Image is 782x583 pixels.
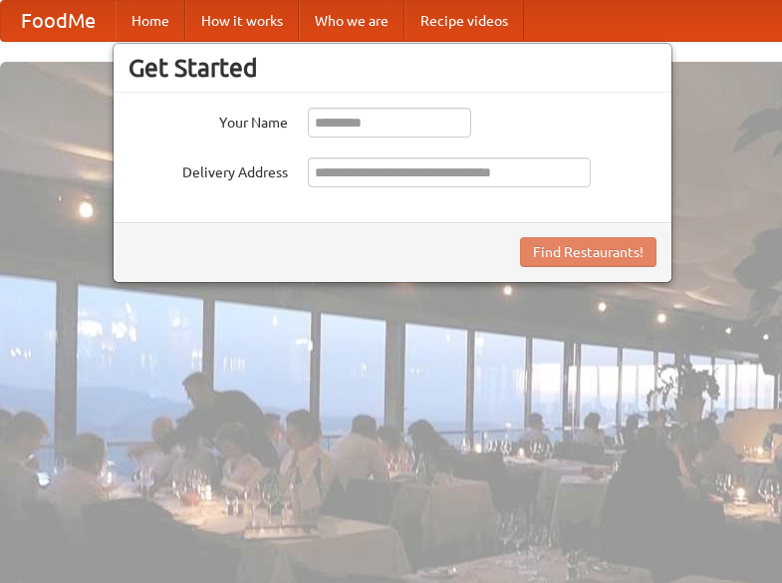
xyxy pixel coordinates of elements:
[129,108,288,133] label: Your Name
[116,1,185,41] a: Home
[299,1,404,41] a: Who we are
[185,1,299,41] a: How it works
[129,157,288,182] label: Delivery Address
[1,1,116,41] a: FoodMe
[404,1,524,41] a: Recipe videos
[520,237,656,267] button: Find Restaurants!
[129,53,656,83] h3: Get Started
